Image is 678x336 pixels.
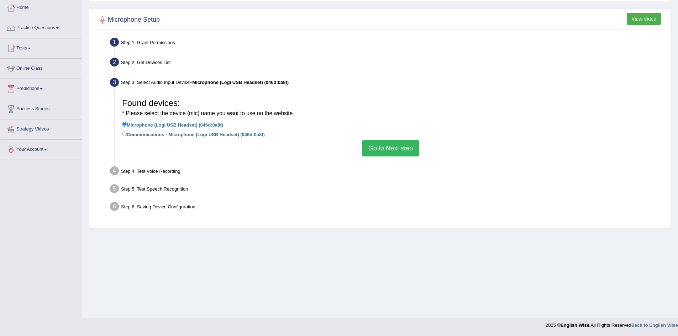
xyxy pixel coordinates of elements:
[122,130,265,138] label: Communications - Microphone (Logi USB Headset) (046d:0a8f)
[107,76,667,91] div: Step 3: Select Audio Input Device
[0,119,82,137] a: Strategy Videos
[631,322,678,328] a: Back to English Wise
[0,99,82,117] a: Success Stories
[0,38,82,56] a: Tests
[627,13,661,25] button: View Video
[0,140,82,158] a: Your Account
[561,322,590,328] strong: English Wise.
[362,140,419,156] button: Go to Next step
[546,318,678,329] div: 2025 © All Rights Reserved
[107,164,667,180] div: Step 4: Test Voice Recording
[0,18,82,36] a: Practice Questions
[107,36,667,51] div: Step 1: Grant Permissions
[192,80,289,85] b: Microphone (Logi USB Headset) (046d:0a8f)
[122,132,127,136] input: Communications - Microphone (Logi USB Headset) (046d:0a8f)
[107,55,667,71] div: Step 2: Get Devices List
[190,80,289,85] span: –
[122,110,293,116] small: * Please select the device (mic) name you want to use on the website
[97,15,160,25] h2: Microphone Setup
[0,59,82,76] a: Online Class
[122,98,659,117] h3: Found devices:
[107,182,667,198] div: Step 5: Test Speech Recognition
[107,200,667,215] div: Step 6: Saving Device Configuration
[122,121,223,128] label: Microphone (Logi USB Headset) (046d:0a8f)
[122,122,127,127] input: Microphone (Logi USB Headset) (046d:0a8f)
[0,79,82,97] a: Predictions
